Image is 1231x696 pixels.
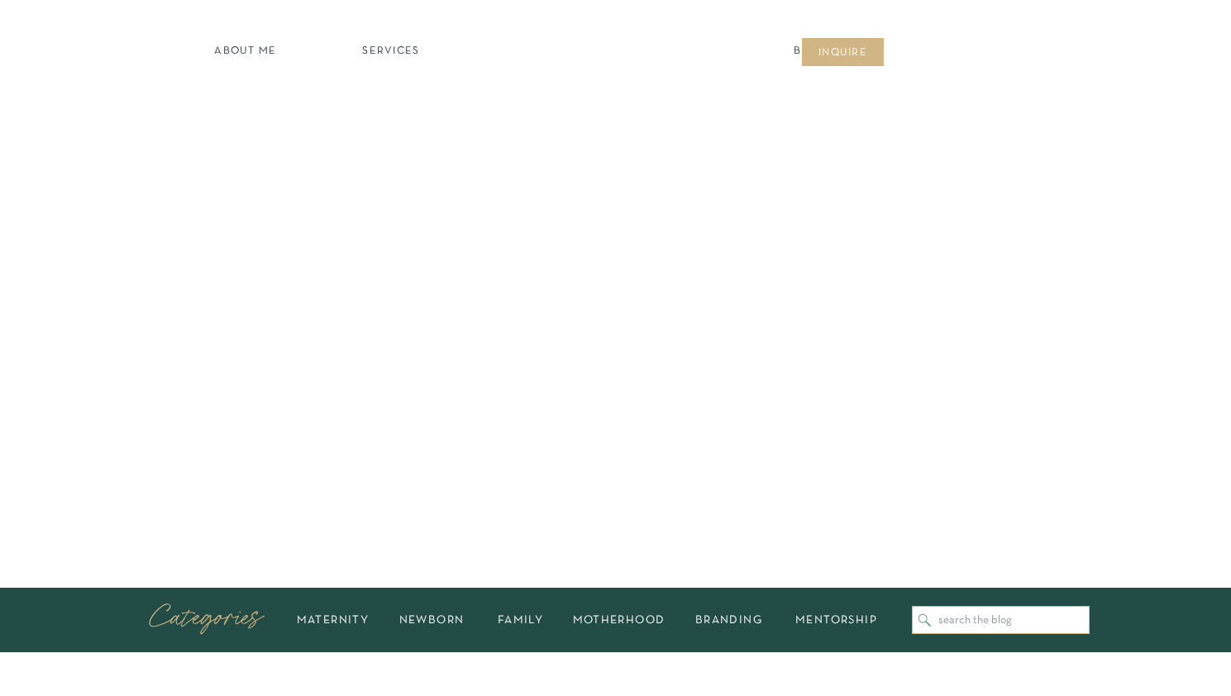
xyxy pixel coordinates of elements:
a: Blog [790,44,831,60]
a: family [488,615,554,625]
a: mentorship [785,615,888,625]
input: search the blog [938,614,1081,627]
a: newborn [387,615,477,625]
a: about ME [210,44,282,60]
a: SERVICES [345,44,438,60]
a: motherhood [565,615,673,625]
a: maternity [290,615,376,625]
a: inqUIre [809,45,876,62]
p: Categories [149,602,274,638]
a: branding [684,615,775,625]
